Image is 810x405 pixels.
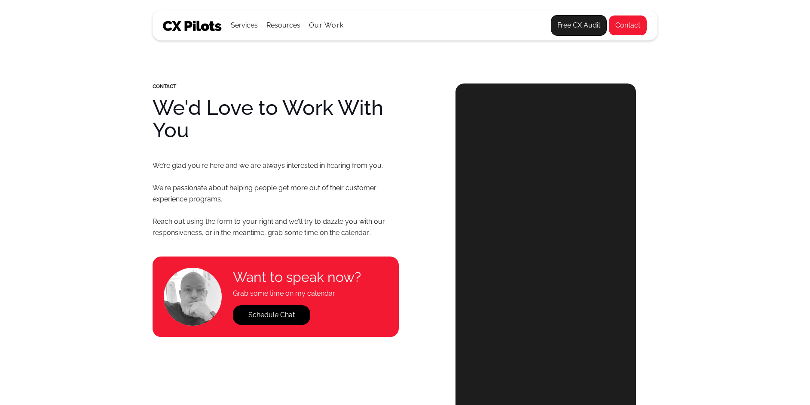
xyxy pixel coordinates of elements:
iframe: Form 0 [481,109,610,387]
p: We’re glad you're here and we are always interested in hearing from you. We're passionate about h... [153,160,399,238]
a: Schedule Chat [233,305,310,325]
div: Services [231,11,258,40]
h4: Want to speak now? [233,269,361,285]
div: Services [231,19,258,31]
div: Resources [266,19,300,31]
a: Free CX Audit [551,15,607,36]
h4: Grab some time on my calendar [233,288,361,299]
div: CONTACT [153,83,399,90]
div: Resources [266,11,300,40]
a: Contact [608,15,647,36]
a: Our Work [309,22,344,29]
h1: We'd Love to Work With You [153,96,399,141]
